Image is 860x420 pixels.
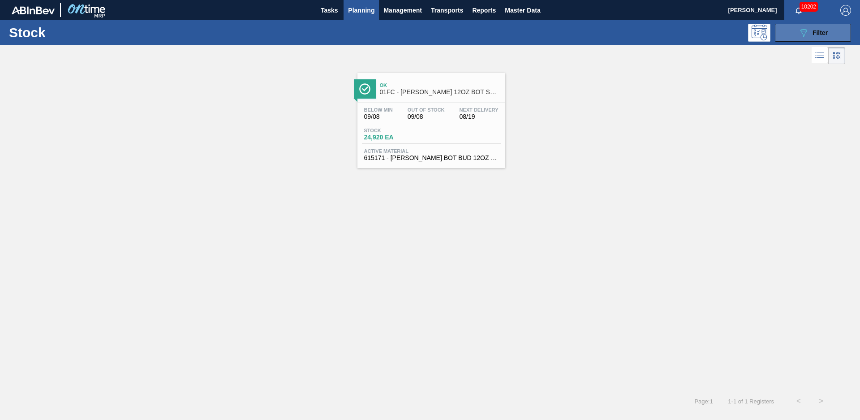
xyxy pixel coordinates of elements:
span: 10202 [800,2,818,12]
span: Ok [380,82,501,88]
div: Card Vision [828,47,845,64]
span: Active Material [364,148,499,154]
h1: Stock [9,27,143,38]
span: 09/08 [408,113,445,120]
span: Master Data [505,5,540,16]
button: Notifications [784,4,813,17]
span: 615171 - CARR BOT BUD 12OZ SNUG 12/12 12OZ BOT 09 [364,155,499,161]
span: Page : 1 [694,398,713,405]
span: 01FC - CARR BUD 12OZ BOT SNUG 12/12 12OZ BOT AQUEOUS COATING [380,89,501,95]
img: TNhmsLtSVTkK8tSr43FrP2fwEKptu5GPRR3wAAAABJRU5ErkJggg== [12,6,55,14]
div: Programming: no user selected [748,24,770,42]
span: 24,920 EA [364,134,427,141]
button: Filter [775,24,851,42]
img: Ícone [359,83,370,95]
a: ÍconeOk01FC - [PERSON_NAME] 12OZ BOT SNUG 12/12 12OZ BOT AQUEOUS COATINGBelow Min09/08Out Of Stoc... [351,66,510,168]
div: List Vision [812,47,828,64]
span: Planning [348,5,374,16]
span: Tasks [319,5,339,16]
span: 08/19 [460,113,499,120]
span: 1 - 1 of 1 Registers [727,398,774,405]
span: 09/08 [364,113,393,120]
span: Out Of Stock [408,107,445,113]
span: Management [383,5,422,16]
button: < [787,390,810,412]
span: Filter [813,29,828,36]
button: > [810,390,832,412]
span: Stock [364,128,427,133]
span: Below Min [364,107,393,113]
span: Transports [431,5,463,16]
img: Logout [840,5,851,16]
span: Reports [472,5,496,16]
span: Next Delivery [460,107,499,113]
